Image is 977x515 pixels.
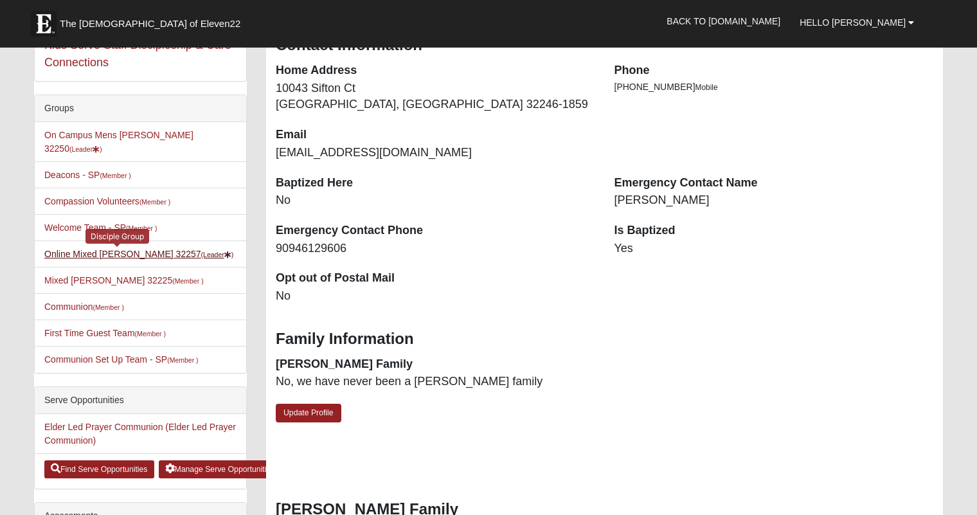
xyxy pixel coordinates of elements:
[44,222,157,233] a: Welcome Team - SP(Member )
[276,356,595,373] dt: [PERSON_NAME] Family
[44,196,170,206] a: Compassion Volunteers(Member )
[800,17,906,28] span: Hello [PERSON_NAME]
[126,224,157,232] small: (Member )
[35,95,246,122] div: Groups
[44,328,166,338] a: First Time Guest Team(Member )
[201,251,234,258] small: (Leader )
[276,374,595,390] dd: No, we have never been a [PERSON_NAME] family
[139,198,170,206] small: (Member )
[167,356,198,364] small: (Member )
[276,62,595,79] dt: Home Address
[44,422,236,446] a: Elder Led Prayer Communion (Elder Led Prayer Communion)
[276,192,595,209] dd: No
[60,17,240,30] span: The [DEMOGRAPHIC_DATA] of Eleven22
[44,170,131,180] a: Deacons - SP(Member )
[614,62,934,79] dt: Phone
[276,175,595,192] dt: Baptized Here
[614,192,934,209] dd: [PERSON_NAME]
[614,175,934,192] dt: Emergency Contact Name
[24,5,282,37] a: The [DEMOGRAPHIC_DATA] of Eleven22
[93,303,123,311] small: (Member )
[44,130,193,154] a: On Campus Mens [PERSON_NAME] 32250(Leader)
[44,249,233,259] a: Online Mixed [PERSON_NAME] 32257(Leader)
[657,5,790,37] a: Back to [DOMAIN_NAME]
[135,330,166,338] small: (Member )
[614,240,934,257] dd: Yes
[31,11,57,37] img: Eleven22 logo
[44,302,124,312] a: Communion(Member )
[44,275,204,285] a: Mixed [PERSON_NAME] 32225(Member )
[276,330,933,348] h3: Family Information
[69,145,102,153] small: (Leader )
[276,145,595,161] dd: [EMAIL_ADDRESS][DOMAIN_NAME]
[100,172,130,179] small: (Member )
[276,127,595,143] dt: Email
[276,240,595,257] dd: 90946129606
[172,277,203,285] small: (Member )
[695,83,718,92] span: Mobile
[790,6,924,39] a: Hello [PERSON_NAME]
[276,404,341,422] a: Update Profile
[276,270,595,287] dt: Opt out of Postal Mail
[276,288,595,305] dd: No
[276,222,595,239] dt: Emergency Contact Phone
[44,354,199,365] a: Communion Set Up Team - SP(Member )
[35,387,246,414] div: Serve Opportunities
[85,229,149,244] div: Disciple Group
[614,222,934,239] dt: Is Baptized
[614,80,934,94] li: [PHONE_NUMBER]
[159,460,282,478] a: Manage Serve Opportunities
[276,80,595,113] dd: 10043 Sifton Ct [GEOGRAPHIC_DATA], [GEOGRAPHIC_DATA] 32246-1859
[44,460,154,478] a: Find Serve Opportunities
